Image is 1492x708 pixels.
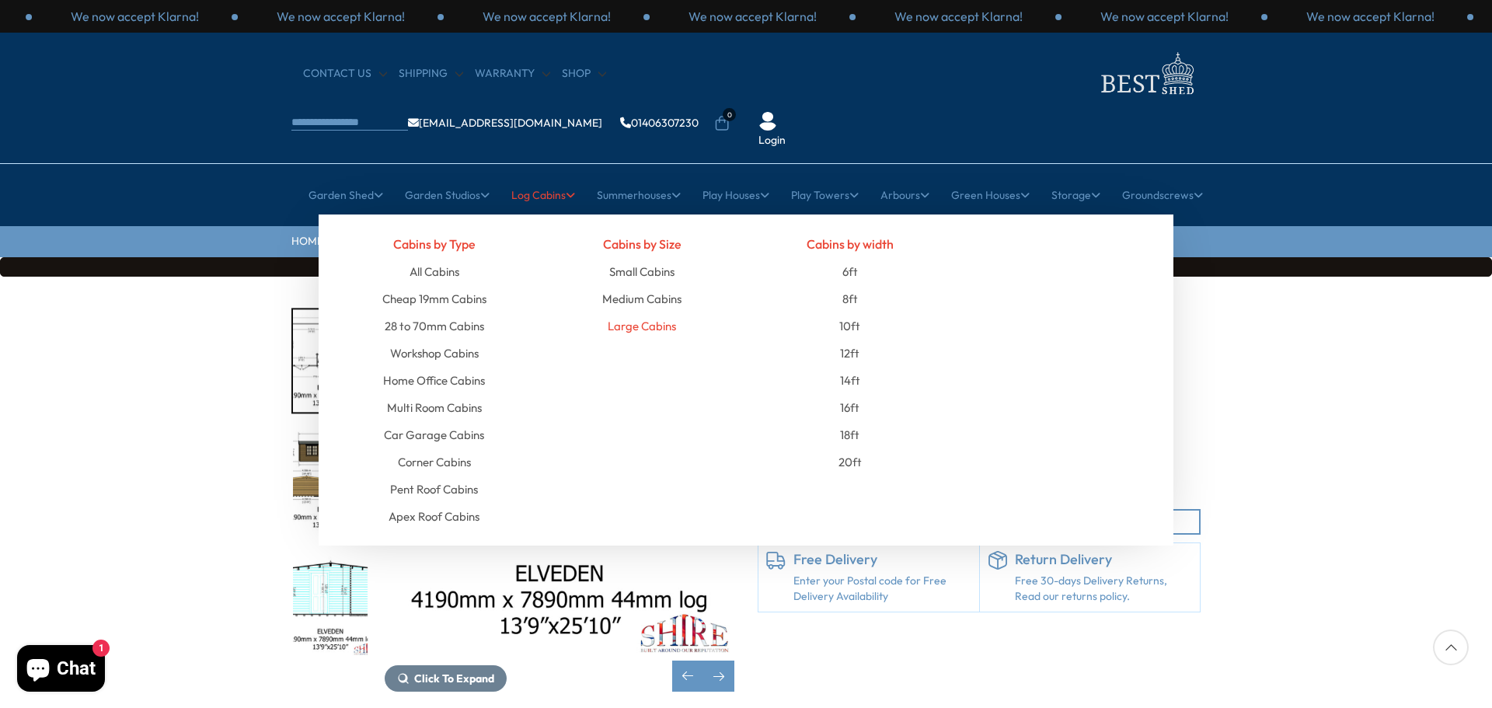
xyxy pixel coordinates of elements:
p: We now accept Klarna! [894,8,1023,25]
div: 2 / 3 [1267,8,1473,25]
a: 6ft [842,258,858,285]
a: Medium Cabins [602,285,682,312]
h4: Cabins by width [758,230,943,258]
div: Previous slide [672,661,703,692]
div: 2 / 3 [32,8,238,25]
div: 1 / 3 [444,8,650,25]
div: 4 / 10 [291,551,369,657]
a: Groundscrews [1122,176,1203,214]
a: 01406307230 [620,117,699,128]
a: Small Cabins [609,258,675,285]
h6: Free Delivery [793,551,971,568]
a: Workshop Cabins [390,340,479,367]
a: Home Office Cabins [383,367,485,394]
p: We now accept Klarna! [1100,8,1229,25]
a: 8ft [842,285,858,312]
span: 0 [723,108,736,121]
div: 3 / 3 [238,8,444,25]
h4: Cabins by Type [342,230,527,258]
a: Apex Roof Cabins [389,503,479,530]
a: Storage [1051,176,1100,214]
a: CONTACT US [303,66,387,82]
h6: Return Delivery [1015,551,1193,568]
a: Warranty [475,66,550,82]
a: Shipping [399,66,463,82]
div: 2 / 10 [291,308,369,414]
p: We now accept Klarna! [277,8,405,25]
img: Elveden4190x789014x2644mmMFTPLAN_40677167-342d-438a-b30c-ffbc9aefab87_200x200.jpg [293,309,368,413]
img: logo [1092,48,1201,99]
a: Arbours [880,176,929,214]
a: Multi Room Cabins [387,394,482,421]
a: Car Garage Cabins [384,421,484,448]
a: Pent Roof Cabins [390,476,478,503]
img: User Icon [758,112,777,131]
p: Free 30-days Delivery Returns, Read our returns policy. [1015,574,1193,604]
p: We now accept Klarna! [1306,8,1434,25]
img: Elveden4190x789014x2644mmINTERNALHT_1cfb361d-6bae-4252-9984-cdcd7cc2811d_200x200.jpg [293,553,368,656]
div: 2 / 3 [650,8,856,25]
a: Large Cabins [608,312,676,340]
a: All Cabins [410,258,459,285]
img: Elveden4190x789014x2644mmMFTLINE_05ef15f3-8f2d-43f2-bb02-09e9d57abccb_200x200.jpg [293,431,368,535]
span: Click To Expand [414,671,494,685]
div: 1 / 3 [1061,8,1267,25]
a: Play Houses [702,176,769,214]
div: 3 / 3 [856,8,1061,25]
h4: Cabins by Size [550,230,735,258]
a: 20ft [838,448,862,476]
inbox-online-store-chat: Shopify online store chat [12,645,110,696]
div: 3 / 10 [291,430,369,536]
button: Click To Expand [385,665,507,692]
a: Login [758,133,786,148]
a: Enter your Postal code for Free Delivery Availability [793,574,971,604]
a: Corner Cabins [398,448,471,476]
a: Garden Shed [309,176,383,214]
a: Garden Studios [405,176,490,214]
a: Cheap 19mm Cabins [382,285,486,312]
a: HOME [291,234,323,249]
a: [EMAIL_ADDRESS][DOMAIN_NAME] [408,117,602,128]
a: 16ft [840,394,859,421]
a: Summerhouses [597,176,681,214]
p: We now accept Klarna! [71,8,199,25]
div: Next slide [703,661,734,692]
a: 10ft [839,312,860,340]
a: Log Cabins [511,176,575,214]
a: 28 to 70mm Cabins [385,312,484,340]
a: 0 [714,116,730,131]
a: Green Houses [951,176,1030,214]
p: We now accept Klarna! [483,8,611,25]
p: We now accept Klarna! [688,8,817,25]
a: 18ft [840,421,859,448]
a: 12ft [840,340,859,367]
a: Shop [562,66,606,82]
a: 14ft [840,367,860,394]
a: Play Towers [791,176,859,214]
